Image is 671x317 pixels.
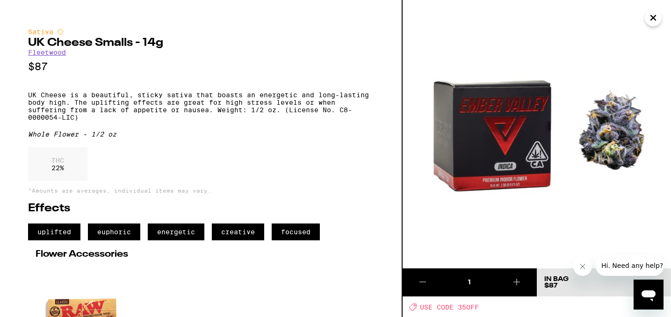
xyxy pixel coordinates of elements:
div: 22 % [28,147,87,181]
span: $87 [544,282,558,289]
p: THC [51,157,64,164]
div: 1 [443,278,497,287]
a: Fleetwood [28,49,66,56]
span: focused [272,223,320,240]
button: In Bag$87 [537,268,671,296]
div: In Bag [544,276,569,282]
span: euphoric [88,223,140,240]
h2: Effects [28,203,374,214]
span: creative [212,223,264,240]
p: $87 [28,61,374,72]
iframe: Button to launch messaging window [634,280,664,310]
button: Close [645,9,662,26]
div: Sativa [28,28,374,36]
iframe: Message from company [596,255,664,276]
span: uplifted [28,223,80,240]
div: Whole Flower - 1/2 oz [28,130,374,138]
iframe: Close message [573,257,592,276]
span: USE CODE 35OFF [420,303,479,311]
img: sativaColor.svg [57,28,64,36]
p: UK Cheese is a beautiful, sticky sativa that boasts an energetic and long-lasting body high. The ... [28,91,374,121]
p: *Amounts are averages, individual items may vary. [28,187,374,194]
h2: UK Cheese Smalls - 14g [28,37,374,49]
span: energetic [148,223,204,240]
h2: Flower Accessories [36,250,366,259]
